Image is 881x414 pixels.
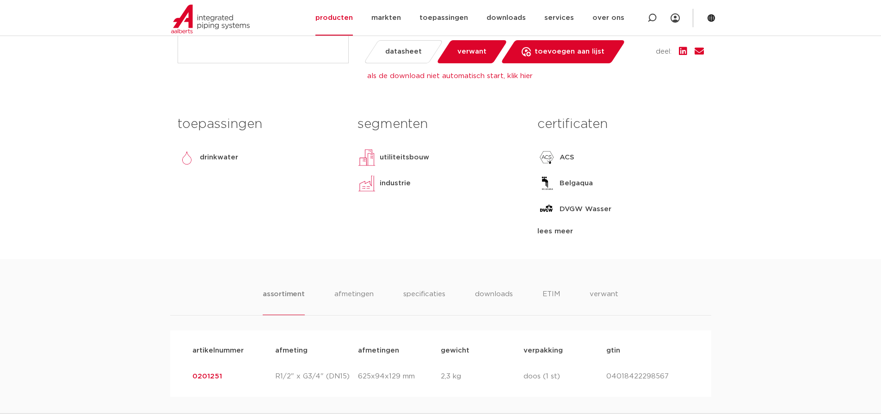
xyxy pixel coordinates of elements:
[606,345,689,356] p: gtin
[178,148,196,167] img: drinkwater
[367,73,533,79] a: als de download niet automatisch start, klik hier
[656,46,672,57] span: deel:
[560,178,593,189] p: Belgaqua
[363,40,443,63] a: datasheet
[380,152,429,163] p: utiliteitsbouw
[542,289,560,315] li: ETIM
[524,371,606,382] p: doos (1 st)
[537,115,703,134] h3: certificaten
[275,345,358,356] p: afmeting
[475,289,513,315] li: downloads
[358,371,441,382] p: 625x94x129 mm
[200,152,238,163] p: drinkwater
[192,373,222,380] a: 0201251
[524,345,606,356] p: verpakking
[357,115,524,134] h3: segmenten
[560,152,574,163] p: ACS
[263,289,305,315] li: assortiment
[358,345,441,356] p: afmetingen
[590,289,618,315] li: verwant
[457,44,487,59] span: verwant
[441,345,524,356] p: gewicht
[178,115,344,134] h3: toepassingen
[385,44,422,59] span: datasheet
[380,178,411,189] p: industrie
[192,345,275,356] p: artikelnummer
[537,226,703,237] div: lees meer
[441,371,524,382] p: 2,3 kg
[560,204,611,215] p: DVGW Wasser
[537,200,556,219] img: DVGW Wasser
[606,371,689,382] p: 04018422298567
[537,174,556,193] img: Belgaqua
[535,44,604,59] span: toevoegen aan lijst
[537,148,556,167] img: ACS
[357,174,376,193] img: industrie
[403,289,445,315] li: specificaties
[436,40,507,63] a: verwant
[275,371,358,382] p: R1/2" x G3/4" (DN15)
[334,289,374,315] li: afmetingen
[357,148,376,167] img: utiliteitsbouw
